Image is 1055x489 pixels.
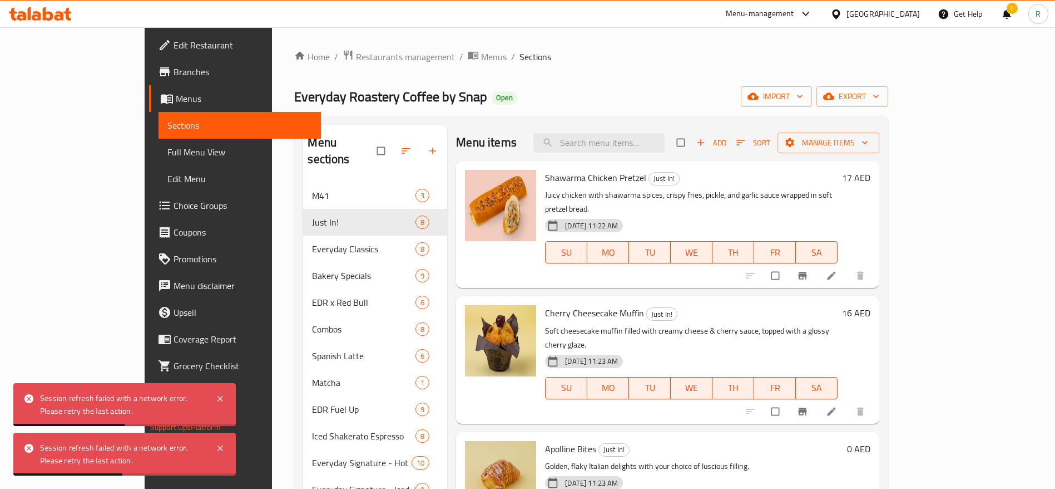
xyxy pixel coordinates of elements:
div: Just In!8 [303,209,447,236]
span: Just In! [599,443,629,456]
h2: Menu sections [308,134,377,168]
span: 8 [416,244,429,255]
span: Upsell [174,306,312,319]
div: Spanish Latte6 [303,343,447,369]
button: FR [754,241,796,263]
span: Matcha [312,376,415,389]
button: Add section [420,139,447,163]
span: Branches [174,65,312,79]
button: Add [694,134,729,151]
a: Upsell [149,299,321,326]
li: / [511,50,515,63]
span: Promotions [174,252,312,266]
button: delete [848,399,875,424]
button: WE [671,241,712,263]
span: TH [717,380,750,396]
span: Just In! [647,308,677,321]
button: export [816,86,888,107]
span: MO [592,380,625,396]
h6: 0 AED [847,441,870,457]
span: TH [717,245,750,261]
button: Branch-specific-item [790,399,817,424]
div: items [415,322,429,336]
nav: breadcrumb [294,50,888,64]
div: items [415,403,429,416]
span: SU [550,245,583,261]
a: Menus [468,50,507,64]
span: Select to update [765,401,788,422]
button: delete [848,263,875,288]
span: 9 [416,271,429,281]
p: Golden, flaky Italian delights with your choice of luscious filling. [545,459,843,473]
span: Spanish Latte [312,349,415,363]
span: Grocery Checklist [174,359,312,373]
div: Everyday Classics8 [303,236,447,262]
span: Everyday Classics [312,242,415,256]
a: Edit Menu [159,165,321,192]
span: Sort items [729,134,777,151]
span: [DATE] 11:23 AM [561,478,622,488]
a: Restaurants management [343,50,455,64]
div: items [415,376,429,389]
div: items [412,456,429,470]
span: 6 [416,297,429,308]
button: MO [587,377,629,399]
span: M41 [312,189,415,202]
span: Menus [481,50,507,63]
span: export [825,90,879,104]
button: SA [796,241,838,263]
h2: Menu items [456,134,517,151]
button: Branch-specific-item [790,263,817,288]
span: FR [759,245,791,261]
div: Everyday Signature - Hot10 [303,449,447,476]
span: MO [592,245,625,261]
div: Just In! [646,307,677,321]
span: [DATE] 11:23 AM [561,356,622,366]
span: Everyday Roastery Coffee by Snap [294,84,487,109]
div: EDR x Red Bull [312,296,415,309]
div: Combos8 [303,316,447,343]
span: Restaurants management [356,50,455,63]
button: import [741,86,812,107]
span: WE [675,380,708,396]
li: / [334,50,338,63]
a: Full Menu View [159,139,321,165]
span: 6 [416,351,429,361]
span: Just In! [312,216,415,229]
a: Edit Restaurant [149,32,321,58]
div: M413 [303,182,447,209]
span: SU [550,380,583,396]
div: items [415,242,429,256]
button: SU [545,377,587,399]
div: Session refresh failed with a network error. Please retry the last action. [40,442,205,467]
span: Menu disclaimer [174,279,312,292]
div: Menu-management [726,7,794,21]
div: items [415,349,429,363]
span: 9 [416,404,429,415]
span: R [1036,8,1041,20]
img: Shawarma Chicken Pretzel [465,170,536,241]
span: Full Menu View [167,145,312,159]
input: search [533,133,665,153]
span: Add item [694,134,729,151]
span: Cherry Cheesecake Muffin [545,305,644,321]
span: Bakery Specials [312,269,415,282]
button: MO [587,241,629,263]
span: Select all sections [370,140,394,162]
span: Shawarma Chicken Pretzel [545,169,646,186]
h6: 17 AED [842,170,870,185]
div: items [415,269,429,282]
span: Menus [176,92,312,105]
span: EDR Fuel Up [312,403,415,416]
a: Grocery Checklist [149,353,321,379]
span: [DATE] 11:22 AM [561,221,622,231]
span: import [750,90,803,104]
span: FR [759,380,791,396]
a: Coverage Report [149,326,321,353]
a: Menus [149,85,321,112]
